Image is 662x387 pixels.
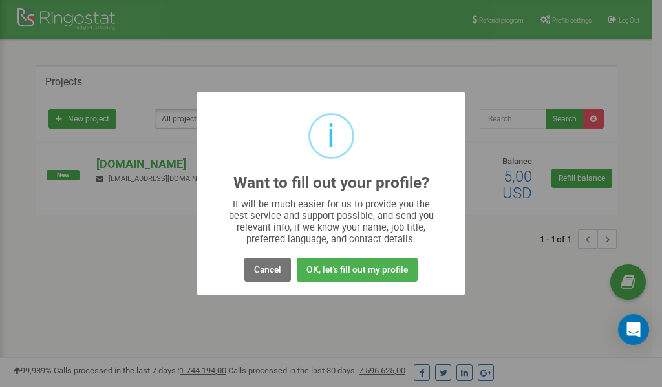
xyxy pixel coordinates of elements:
[618,314,649,345] div: Open Intercom Messenger
[327,115,335,157] div: i
[233,174,429,192] h2: Want to fill out your profile?
[297,258,418,282] button: OK, let's fill out my profile
[222,198,440,245] div: It will be much easier for us to provide you the best service and support possible, and send you ...
[244,258,291,282] button: Cancel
